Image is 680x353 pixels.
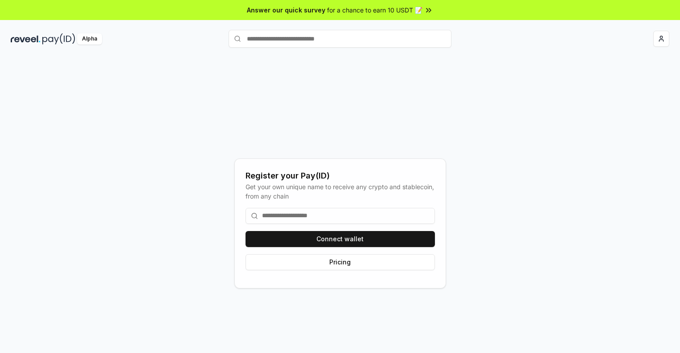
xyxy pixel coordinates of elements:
button: Connect wallet [246,231,435,247]
img: pay_id [42,33,75,45]
img: reveel_dark [11,33,41,45]
div: Register your Pay(ID) [246,170,435,182]
div: Get your own unique name to receive any crypto and stablecoin, from any chain [246,182,435,201]
span: Answer our quick survey [247,5,325,15]
button: Pricing [246,254,435,270]
div: Alpha [77,33,102,45]
span: for a chance to earn 10 USDT 📝 [327,5,422,15]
